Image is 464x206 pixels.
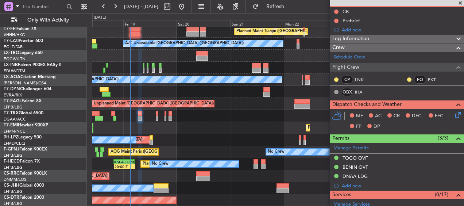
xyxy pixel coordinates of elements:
span: LX-TRO [4,51,19,55]
div: Planned Maint Tianjin ([GEOGRAPHIC_DATA]) [236,26,321,37]
span: Permits [332,134,349,143]
div: Planned Maint [GEOGRAPHIC_DATA] [308,122,378,133]
input: Trip Number [22,1,64,12]
span: F-HECD [4,159,20,164]
span: CR [394,112,400,120]
span: LX-AOA [4,75,20,79]
div: Add new [342,183,460,189]
span: (0/17) [435,191,448,198]
button: Only With Activity [8,14,79,26]
span: FP [356,123,361,130]
span: Only With Activity [19,18,77,23]
a: LNK [355,76,371,83]
div: A/C Unavailable [GEOGRAPHIC_DATA] ([GEOGRAPHIC_DATA]) [125,38,244,49]
span: CS-DTR [4,195,19,200]
div: Sun 21 [230,20,284,27]
span: 9H-LPZ [4,135,18,140]
a: PKT [428,76,444,83]
span: T7-DYN [4,87,20,91]
div: Add new [342,27,460,33]
div: KSEA [114,160,124,164]
a: EGGW/LTN [4,56,26,62]
span: T7-EAGL [4,99,22,103]
a: T7-EMIHawker 900XP [4,123,48,127]
div: TOGO OVF [343,155,368,161]
span: T7-EMI [4,123,18,127]
a: LFPB/LBG [4,153,23,158]
span: T7-LZZI [4,39,19,43]
div: [DATE] [94,15,106,21]
a: T7-DYNChallenger 604 [4,87,51,91]
div: Mon 22 [284,20,337,27]
div: CP [341,76,353,84]
span: LX-INB [4,63,18,67]
a: 9H-LPZLegacy 500 [4,135,42,140]
a: EVRA/RIX [4,92,22,98]
span: Flight Crew [332,63,359,72]
a: CS-DTRFalcon 2000 [4,195,44,200]
span: Services [332,191,351,199]
span: Dispatch Checks and Weather [332,100,402,109]
div: LFPB [124,160,134,164]
div: Unplanned Maint [GEOGRAPHIC_DATA] ([GEOGRAPHIC_DATA]) [94,98,214,109]
a: [PERSON_NAME]/QSA [4,80,47,86]
a: IHA [355,89,371,95]
a: T7-TRXGlobal 6500 [4,111,43,115]
div: AOG Maint Paris ([GEOGRAPHIC_DATA]) [111,146,187,157]
span: MF [356,112,363,120]
span: Crew [332,43,345,52]
span: DFC, [412,112,423,120]
div: CB [343,8,349,15]
div: 20:00 Z [115,164,124,169]
span: CS-JHH [4,183,19,188]
div: Planned Maint [GEOGRAPHIC_DATA] ([GEOGRAPHIC_DATA]) [143,159,258,169]
a: LFMN/NCE [4,129,25,134]
span: [DATE] - [DATE] [124,3,158,10]
div: DNAA LDG [343,173,368,179]
a: Manage Permits [333,145,369,152]
button: Refresh [249,1,293,12]
span: AC [375,112,382,120]
a: CS-RRCFalcon 900LX [4,171,47,176]
span: CS-RRC [4,171,19,176]
div: No Crew [152,159,169,169]
div: BENIN OVF [343,164,368,170]
a: T7-LZZIPraetor 600 [4,39,43,43]
a: LFPB/LBG [4,189,23,194]
a: LX-AOACitation Mustang [4,75,56,79]
a: EDLW/DTM [4,68,25,74]
a: LFPB/LBG [4,165,23,170]
span: DP [374,123,380,130]
div: OBX [341,88,353,96]
a: F-GPNJFalcon 900EX [4,147,47,152]
span: Leg Information [332,35,369,43]
div: No Crew [268,146,285,157]
div: Prebrief [343,18,360,24]
a: T7-FFIFalcon 7X [4,27,36,31]
a: DGAA/ACC [4,117,26,122]
div: Thu 18 [70,20,123,27]
a: LFMD/CEQ [4,141,25,146]
a: T7-EAGLFalcon 8X [4,99,42,103]
a: LX-TROLegacy 650 [4,51,43,55]
a: EGLF/FAB [4,44,23,50]
span: T7-FFI [4,27,16,31]
span: F-GPNJ [4,147,19,152]
a: VHHH/HKG [4,32,25,38]
a: Schedule Crew [333,54,365,61]
span: Refresh [260,4,291,9]
div: Sat 20 [177,20,230,27]
a: F-HECDFalcon 7X [4,159,40,164]
a: CS-JHHGlobal 6000 [4,183,44,188]
a: DNMM/LOS [4,177,26,182]
div: - [124,164,134,169]
div: Fri 19 [123,20,177,27]
span: (3/3) [438,134,448,142]
span: FFC [435,112,443,120]
a: LX-INBFalcon 900EX EASy II [4,63,61,67]
span: T7-TRX [4,111,19,115]
a: LFPB/LBG [4,104,23,110]
div: FO [414,76,426,84]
